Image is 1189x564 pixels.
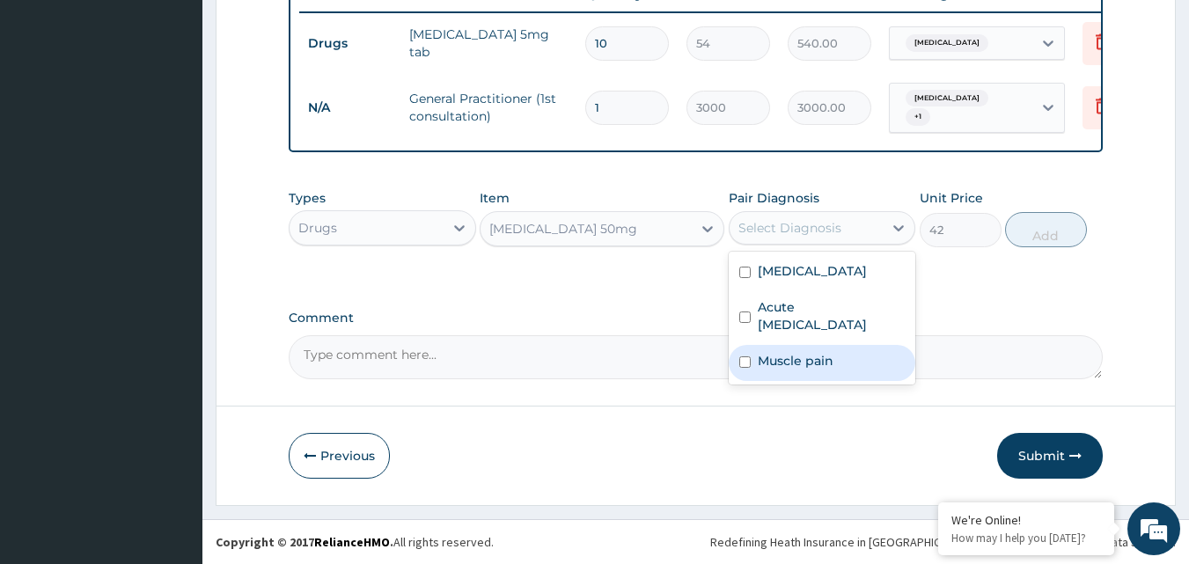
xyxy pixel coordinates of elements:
div: Select Diagnosis [738,219,841,237]
button: Submit [997,433,1103,479]
div: We're Online! [951,512,1101,528]
label: Types [289,191,326,206]
td: N/A [299,92,400,124]
label: Muscle pain [758,352,833,370]
span: + 1 [906,108,930,126]
label: Item [480,189,510,207]
label: Pair Diagnosis [729,189,819,207]
textarea: Type your message and hit 'Enter' [9,377,335,438]
span: [MEDICAL_DATA] [906,90,988,107]
img: d_794563401_company_1708531726252_794563401 [33,88,71,132]
td: [MEDICAL_DATA] 5mg tab [400,17,576,70]
a: RelianceHMO [314,534,390,550]
div: Minimize live chat window [289,9,331,51]
p: How may I help you today? [951,531,1101,546]
div: Redefining Heath Insurance in [GEOGRAPHIC_DATA] using Telemedicine and Data Science! [710,533,1176,551]
div: [MEDICAL_DATA] 50mg [489,220,637,238]
label: Comment [289,311,1104,326]
div: Drugs [298,219,337,237]
strong: Copyright © 2017 . [216,534,393,550]
button: Previous [289,433,390,479]
span: We're online! [102,170,243,348]
button: Add [1005,212,1087,247]
div: Chat with us now [92,99,296,121]
label: Acute [MEDICAL_DATA] [758,298,906,333]
td: General Practitioner (1st consultation) [400,81,576,134]
td: Drugs [299,27,400,60]
footer: All rights reserved. [202,519,1189,564]
span: [MEDICAL_DATA] [906,34,988,52]
label: Unit Price [920,189,983,207]
label: [MEDICAL_DATA] [758,262,867,280]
